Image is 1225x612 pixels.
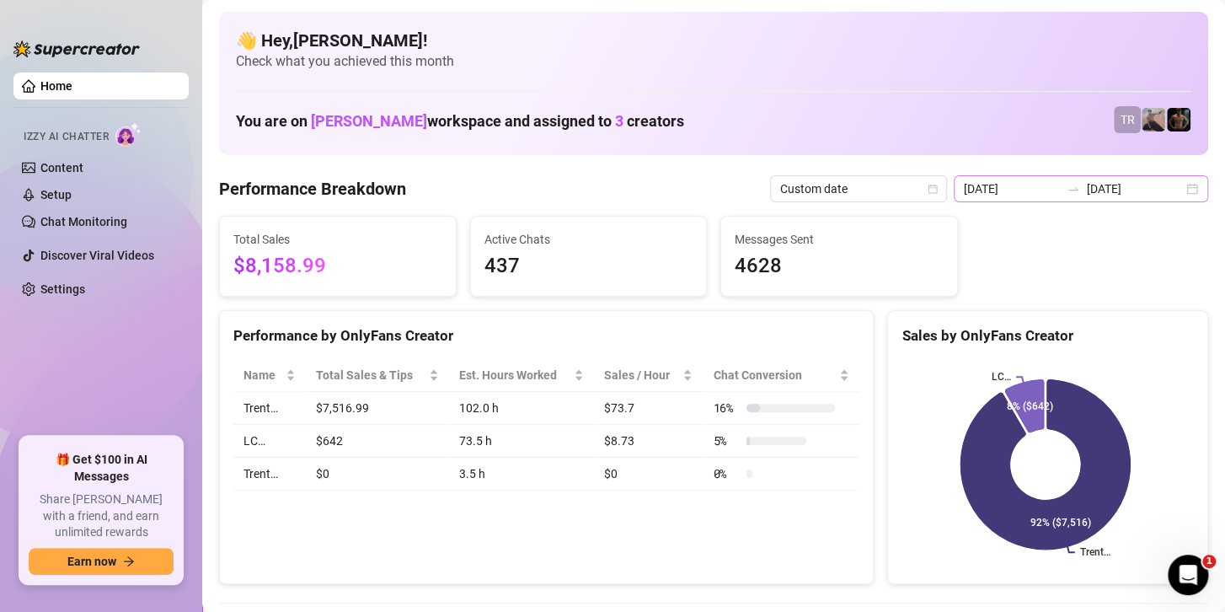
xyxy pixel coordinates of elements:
[29,548,174,575] button: Earn nowarrow-right
[1080,546,1110,558] text: Trent…
[233,425,306,458] td: LC…
[713,399,740,417] span: 16 %
[316,366,425,384] span: Total Sales & Tips
[992,371,1011,383] text: LC…
[233,392,306,425] td: Trent…
[40,249,154,262] a: Discover Viral Videos
[703,359,859,392] th: Chat Conversion
[1167,108,1190,132] img: Trent
[236,52,1191,71] span: Check what you achieved this month
[1121,110,1135,129] span: TR
[67,555,116,568] span: Earn now
[735,250,944,282] span: 4628
[233,359,306,392] th: Name
[964,180,1060,198] input: Start date
[713,432,740,450] span: 5 %
[233,230,442,249] span: Total Sales
[594,425,703,458] td: $8.73
[311,112,427,130] span: [PERSON_NAME]
[115,122,142,147] img: AI Chatter
[780,176,937,201] span: Custom date
[40,79,72,93] a: Home
[1202,555,1216,568] span: 1
[484,230,693,249] span: Active Chats
[243,366,282,384] span: Name
[901,325,1194,347] div: Sales by OnlyFans Creator
[40,282,85,296] a: Settings
[594,458,703,491] td: $0
[1142,108,1165,132] img: LC
[1087,180,1183,198] input: End date
[233,250,442,282] span: $8,158.99
[1067,182,1080,196] span: to
[233,458,306,491] td: Trent…
[123,556,135,567] span: arrow-right
[928,184,938,194] span: calendar
[306,392,449,425] td: $7,516.99
[306,425,449,458] td: $642
[735,230,944,249] span: Messages Sent
[615,112,623,130] span: 3
[1168,555,1208,595] iframe: Intercom live chat
[40,215,127,228] a: Chat Monitoring
[29,491,174,541] span: Share [PERSON_NAME] with a friend, and earn unlimited rewards
[1067,182,1080,196] span: swap-right
[713,366,836,384] span: Chat Conversion
[449,458,594,491] td: 3.5 h
[29,452,174,485] span: 🎁 Get $100 in AI Messages
[449,425,594,458] td: 73.5 h
[604,366,680,384] span: Sales / Hour
[306,458,449,491] td: $0
[40,161,83,174] a: Content
[594,392,703,425] td: $73.7
[484,250,693,282] span: 437
[219,177,406,201] h4: Performance Breakdown
[713,464,740,483] span: 0 %
[233,325,859,347] div: Performance by OnlyFans Creator
[306,359,449,392] th: Total Sales & Tips
[13,40,140,57] img: logo-BBDzfeDw.svg
[449,392,594,425] td: 102.0 h
[459,366,570,384] div: Est. Hours Worked
[40,188,72,201] a: Setup
[236,112,684,131] h1: You are on workspace and assigned to creators
[236,29,1191,52] h4: 👋 Hey, [PERSON_NAME] !
[24,129,109,145] span: Izzy AI Chatter
[594,359,703,392] th: Sales / Hour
